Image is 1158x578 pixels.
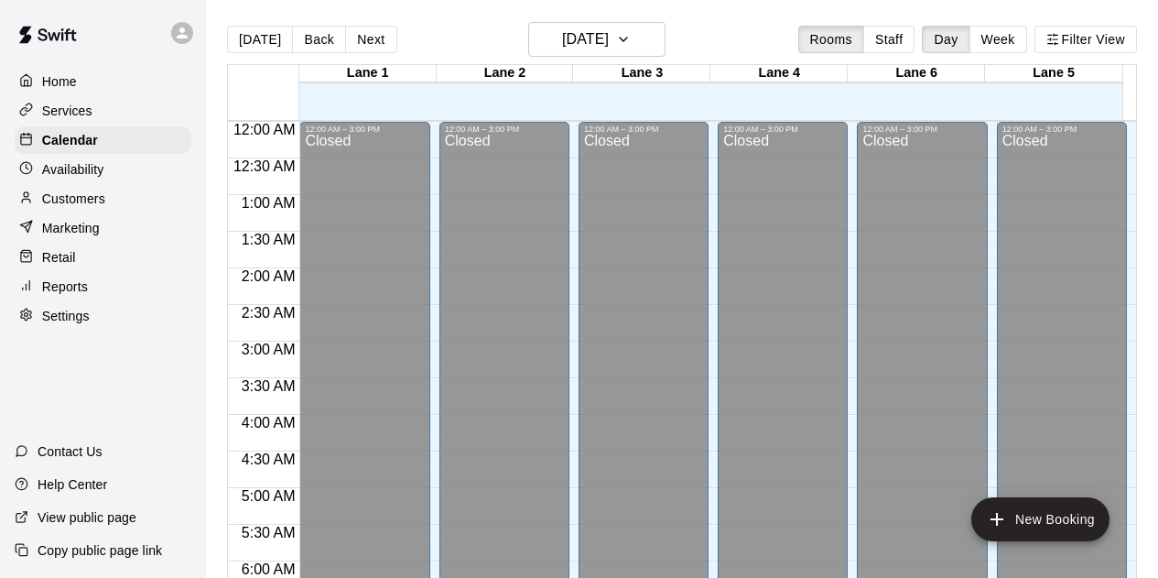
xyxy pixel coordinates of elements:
p: Customers [42,190,105,208]
p: Contact Us [38,442,103,461]
p: View public page [38,508,136,527]
span: 2:00 AM [237,268,300,284]
p: Marketing [42,219,100,237]
div: 12:00 AM – 3:00 PM [445,125,564,134]
span: 12:30 AM [229,158,300,174]
p: Settings [42,307,90,325]
button: add [971,497,1109,541]
button: Day [922,26,969,53]
span: 5:30 AM [237,525,300,540]
a: Availability [15,156,191,183]
h6: [DATE] [562,27,609,52]
span: 4:00 AM [237,415,300,431]
span: 5:00 AM [237,488,300,504]
a: Customers [15,185,191,213]
span: 1:00 AM [237,195,300,211]
p: Calendar [42,131,98,149]
p: Retail [42,248,76,267]
span: 1:30 AM [237,232,300,247]
div: Lane 1 [299,65,437,82]
div: 12:00 AM – 3:00 PM [862,125,981,134]
p: Services [42,102,92,120]
button: Rooms [798,26,864,53]
span: 4:30 AM [237,452,300,467]
div: 12:00 AM – 3:00 PM [723,125,842,134]
p: Availability [42,160,104,179]
a: Settings [15,302,191,330]
div: 12:00 AM – 3:00 PM [305,125,424,134]
span: 2:30 AM [237,305,300,321]
span: 6:00 AM [237,562,300,577]
div: Lane 6 [848,65,985,82]
span: 12:00 AM [229,122,300,137]
a: Calendar [15,126,191,154]
p: Home [42,72,77,91]
a: Marketing [15,214,191,242]
button: Back [292,26,346,53]
div: Lane 5 [985,65,1122,82]
div: 12:00 AM – 3:00 PM [1002,125,1121,134]
p: Help Center [38,475,107,494]
a: Reports [15,273,191,300]
button: Staff [863,26,915,53]
div: Lane 2 [437,65,574,82]
button: Week [969,26,1027,53]
p: Copy public page link [38,541,162,560]
div: 12:00 AM – 3:00 PM [584,125,703,134]
span: 3:30 AM [237,378,300,394]
div: Lane 4 [710,65,848,82]
p: Reports [42,278,88,296]
button: [DATE] [227,26,293,53]
a: Services [15,97,191,125]
button: [DATE] [528,22,666,57]
a: Home [15,68,191,95]
button: Filter View [1034,26,1137,53]
div: Lane 3 [573,65,710,82]
a: Retail [15,244,191,271]
span: 3:00 AM [237,342,300,357]
button: Next [345,26,396,53]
